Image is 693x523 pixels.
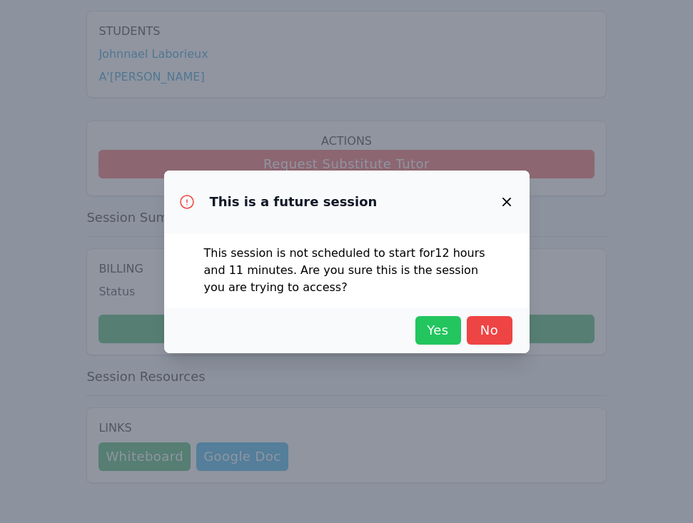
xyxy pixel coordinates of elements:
[467,316,512,345] button: No
[415,316,461,345] button: Yes
[474,320,505,340] span: No
[204,245,490,296] p: This session is not scheduled to start for 12 hours and 11 minutes . Are you sure this is the ses...
[423,320,454,340] span: Yes
[210,193,378,210] h3: This is a future session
